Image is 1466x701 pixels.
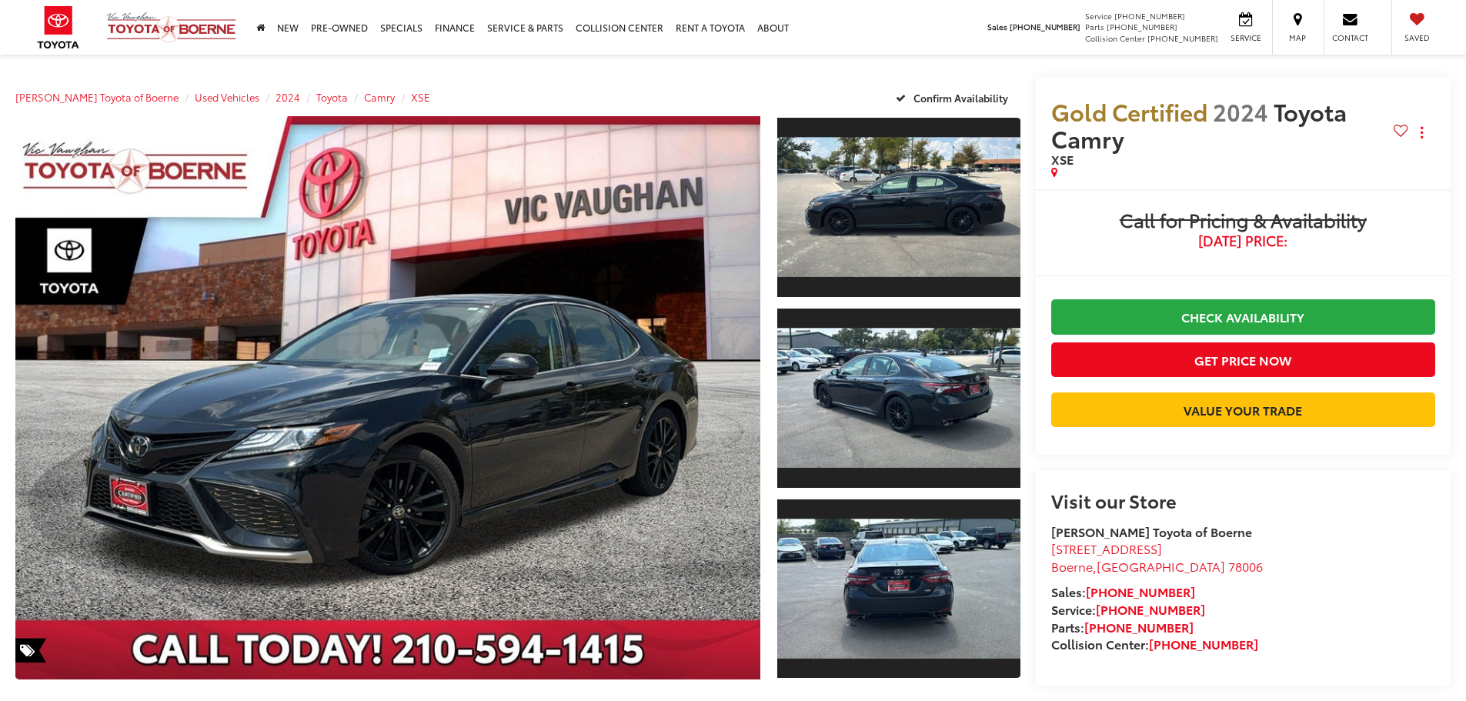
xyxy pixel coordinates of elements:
[1107,21,1177,32] span: [PHONE_NUMBER]
[913,91,1008,105] span: Confirm Availability
[1051,210,1435,233] span: Call for Pricing & Availability
[364,90,395,104] a: Camry
[1051,342,1435,377] button: Get Price Now
[1114,10,1185,22] span: [PHONE_NUMBER]
[1051,600,1205,618] strong: Service:
[1228,32,1263,43] span: Service
[887,84,1020,111] button: Confirm Availability
[276,90,300,104] a: 2024
[1084,618,1194,636] a: [PHONE_NUMBER]
[774,519,1022,658] img: 2024 Toyota Camry XSE
[1051,618,1194,636] strong: Parts:
[1096,600,1205,618] a: [PHONE_NUMBER]
[1147,32,1218,44] span: [PHONE_NUMBER]
[1051,233,1435,249] span: [DATE] Price:
[1400,32,1434,43] span: Saved
[1332,32,1368,43] span: Contact
[774,138,1022,277] img: 2024 Toyota Camry XSE
[8,113,767,683] img: 2024 Toyota Camry XSE
[15,90,179,104] a: [PERSON_NAME] Toyota of Boerne
[1149,635,1258,653] a: [PHONE_NUMBER]
[1051,522,1252,540] strong: [PERSON_NAME] Toyota of Boerne
[1051,95,1347,155] span: Toyota Camry
[106,12,237,43] img: Vic Vaughan Toyota of Boerne
[1051,299,1435,334] a: Check Availability
[15,116,760,679] a: Expand Photo 0
[777,116,1020,299] a: Expand Photo 1
[1051,539,1263,575] a: [STREET_ADDRESS] Boerne,[GEOGRAPHIC_DATA] 78006
[1051,490,1435,510] h2: Visit our Store
[1281,32,1314,43] span: Map
[1051,539,1162,557] span: [STREET_ADDRESS]
[1085,32,1145,44] span: Collision Center
[1213,95,1268,128] span: 2024
[1051,635,1258,653] strong: Collision Center:
[411,90,430,104] a: XSE
[1051,557,1263,575] span: ,
[1051,392,1435,427] a: Value Your Trade
[1086,582,1195,600] a: [PHONE_NUMBER]
[1085,21,1104,32] span: Parts
[15,638,46,663] span: Special
[195,90,259,104] a: Used Vehicles
[1085,10,1112,22] span: Service
[316,90,348,104] a: Toyota
[1051,150,1074,168] span: XSE
[1051,557,1093,575] span: Boerne
[1421,126,1423,139] span: dropdown dots
[1228,557,1263,575] span: 78006
[777,307,1020,489] a: Expand Photo 2
[777,498,1020,680] a: Expand Photo 3
[1051,582,1195,600] strong: Sales:
[1408,119,1435,146] button: Actions
[1010,21,1080,32] span: [PHONE_NUMBER]
[987,21,1007,32] span: Sales
[1051,95,1207,128] span: Gold Certified
[1097,557,1225,575] span: [GEOGRAPHIC_DATA]
[774,329,1022,468] img: 2024 Toyota Camry XSE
